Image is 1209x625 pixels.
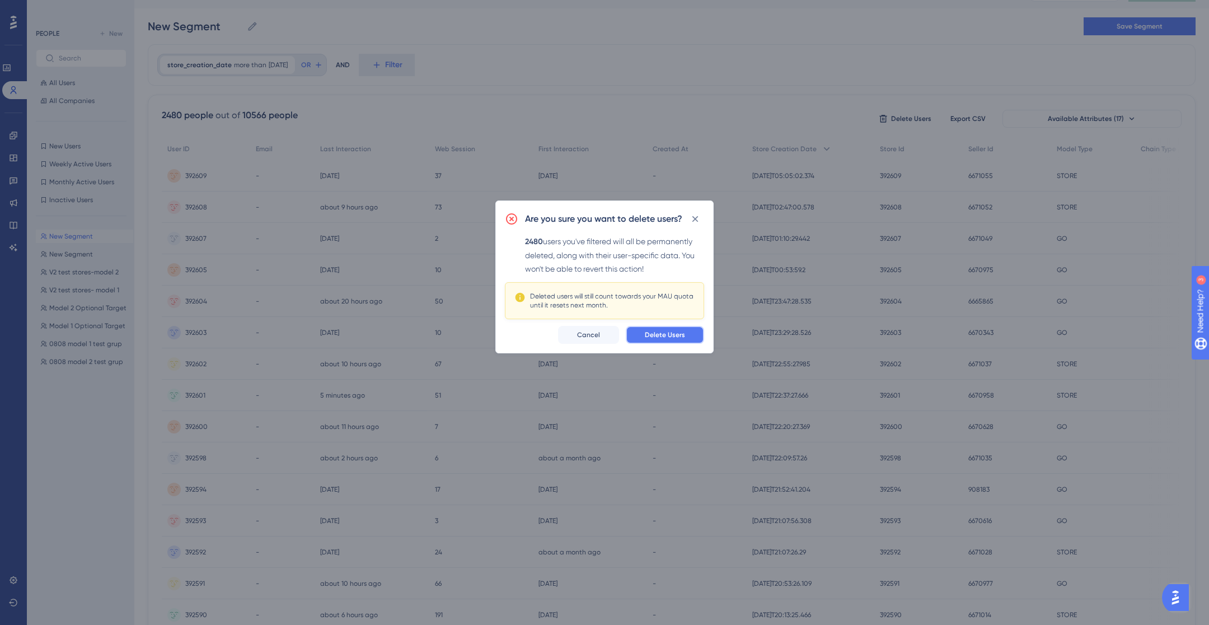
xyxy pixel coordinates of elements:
span: Need Help? [26,3,70,16]
iframe: UserGuiding AI Assistant Launcher [1162,581,1196,614]
span: 2480 [525,237,543,246]
span: Cancel [577,330,600,339]
span: Delete Users [645,330,685,339]
div: Deleted users will still count towards your MAU quota until it resets next month. [530,292,695,310]
div: users you've filtered will all be permanently deleted, along with their user-specific data. You w... [525,235,704,276]
h2: Are you sure you want to delete users? [525,212,682,226]
div: 3 [78,6,81,15]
